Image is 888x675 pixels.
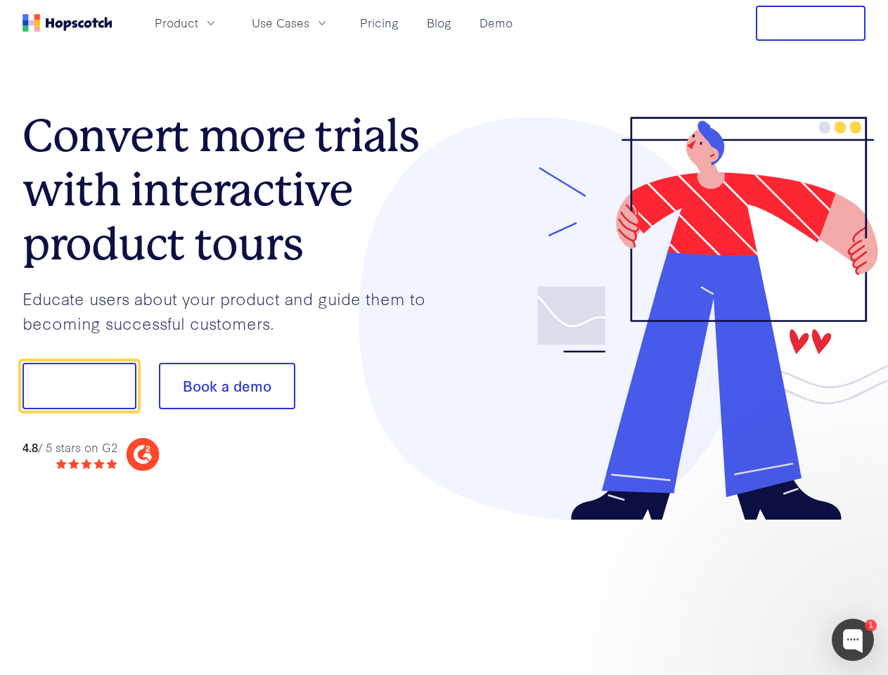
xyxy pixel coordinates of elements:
button: Show me! [22,363,136,409]
h1: Convert more trials with interactive product tours [22,109,444,271]
button: Free Trial [756,6,866,41]
a: Demo [474,11,518,34]
span: Product [155,14,198,32]
a: Blog [421,11,457,34]
a: Home [22,14,112,32]
strong: 4.8 [22,439,38,455]
span: Use Cases [252,14,309,32]
p: Educate users about your product and guide them to becoming successful customers. [22,286,444,335]
button: Product [146,11,226,34]
div: / 5 stars on G2 [22,439,117,456]
button: Use Cases [243,11,337,34]
a: Pricing [354,11,404,34]
div: 1 [865,619,877,631]
button: Book a demo [159,363,295,409]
